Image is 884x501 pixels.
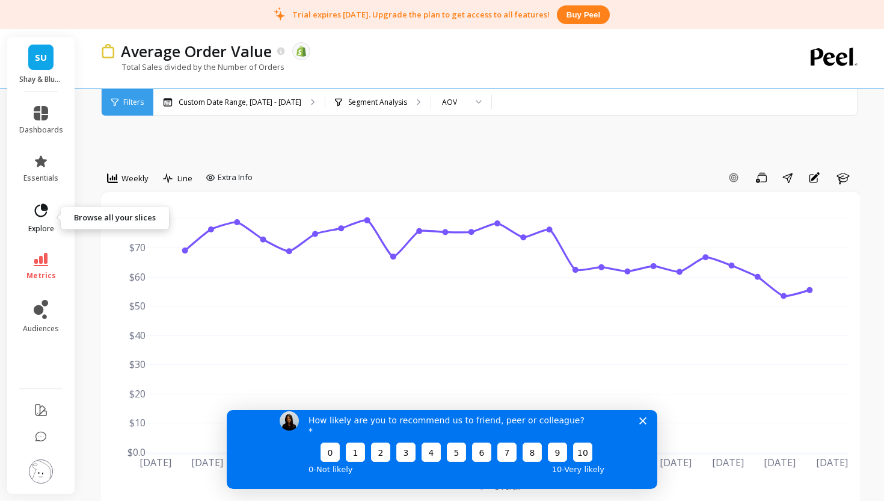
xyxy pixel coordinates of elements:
[348,98,407,107] p: Segment Analysis
[35,51,47,64] span: SU
[29,459,53,484] img: profile picture
[123,98,144,107] span: Filters
[218,172,253,184] span: Extra Info
[23,173,58,183] span: essentials
[23,324,59,334] span: audiences
[121,41,272,61] p: Average Order Value
[121,173,149,184] span: Weekly
[101,61,284,72] p: Total Sales divided by the Number of Orders
[179,98,301,107] p: Custom Date Range, [DATE] - [DATE]
[19,125,63,135] span: dashboards
[227,410,657,489] iframe: Survey by Kateryna from Peel
[28,224,54,234] span: explore
[292,9,550,20] p: Trial expires [DATE]. Upgrade the plan to get access to all features!
[101,44,115,59] img: header icon
[296,46,307,57] img: api.shopify.svg
[442,96,466,108] div: AOV
[177,173,192,184] span: Line
[557,5,610,24] button: Buy peel
[26,271,56,281] span: metrics
[19,75,63,84] p: Shay & Blue USA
